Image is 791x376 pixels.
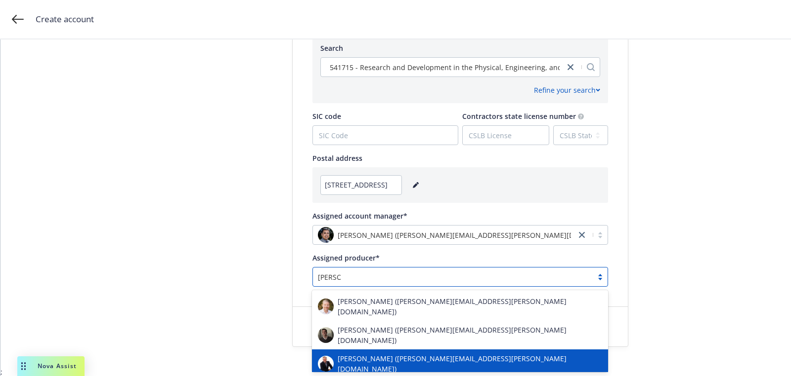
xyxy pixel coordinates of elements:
[326,62,560,73] span: 541715 - Research and Development in the Physical, Engineering, and Life Sciences (except Nanotec...
[576,229,588,241] a: close
[330,62,753,73] span: 541715 - Research and Development in the Physical, Engineering, and Life Sciences (except Nanotec...
[17,356,85,376] button: Nova Assist
[325,180,388,190] span: [STREET_ADDRESS]
[463,126,549,145] input: CSLB License
[38,362,77,370] span: Nova Assist
[312,253,380,263] span: Assigned producer*
[312,112,341,121] span: SIC code
[318,227,571,243] span: photo[PERSON_NAME] ([PERSON_NAME][EMAIL_ADDRESS][PERSON_NAME][DOMAIN_NAME])
[338,325,602,345] span: [PERSON_NAME] ([PERSON_NAME][EMAIL_ADDRESS][PERSON_NAME][DOMAIN_NAME])
[312,153,362,163] span: Postal address
[313,126,458,145] input: SIC Code
[318,356,334,372] img: photo
[17,356,30,376] div: Drag to move
[318,299,334,314] img: photo
[338,296,602,317] span: [PERSON_NAME] ([PERSON_NAME][EMAIL_ADDRESS][PERSON_NAME][DOMAIN_NAME])
[338,230,625,240] span: [PERSON_NAME] ([PERSON_NAME][EMAIL_ADDRESS][PERSON_NAME][DOMAIN_NAME])
[0,39,791,376] div: ;
[534,85,600,95] div: Refine your search
[318,227,334,243] img: photo
[320,43,343,53] span: Search
[36,13,94,26] span: Create account
[338,353,602,374] span: [PERSON_NAME] ([PERSON_NAME][EMAIL_ADDRESS][PERSON_NAME][DOMAIN_NAME])
[565,61,576,73] a: close
[312,211,407,221] span: Assigned account manager*
[318,327,334,343] img: photo
[410,179,422,191] a: editPencil
[462,112,576,121] span: Contractors state license number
